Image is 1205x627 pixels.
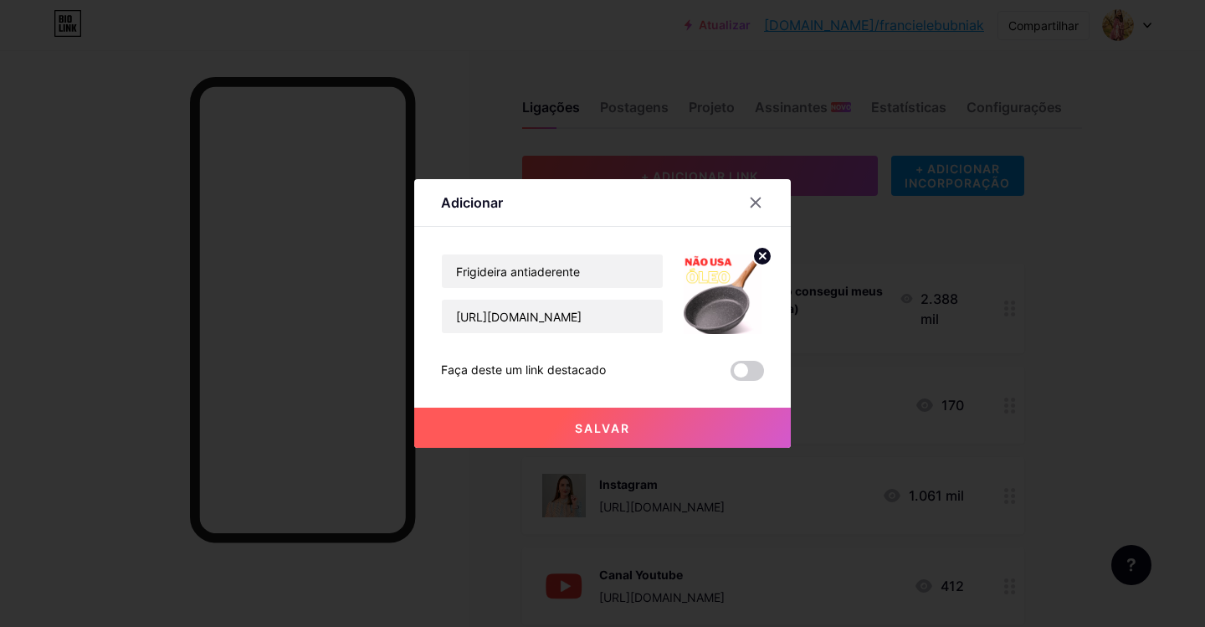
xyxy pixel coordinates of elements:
img: link_miniatura [684,254,764,334]
button: Salvar [414,408,791,448]
font: Faça deste um link destacado [441,362,606,377]
input: URL [442,300,663,333]
input: Título [442,254,663,288]
font: Adicionar [441,194,503,211]
font: Salvar [575,421,630,435]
